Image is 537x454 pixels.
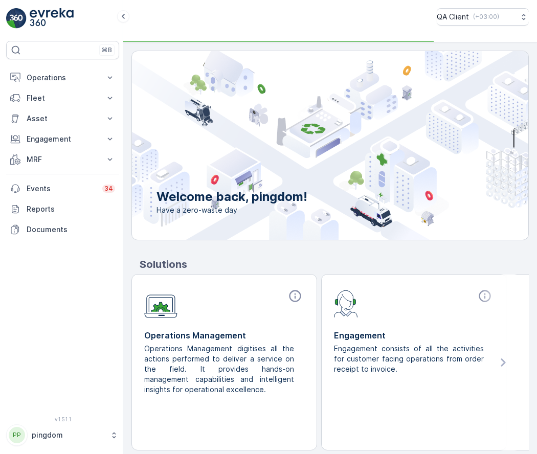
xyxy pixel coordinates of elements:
p: QA Client [437,12,469,22]
p: ( +03:00 ) [473,13,499,21]
button: Asset [6,108,119,129]
p: Asset [27,113,99,124]
a: Documents [6,219,119,240]
p: Welcome back, pingdom! [156,189,307,205]
img: logo_light-DOdMpM7g.png [30,8,74,29]
p: Engagement [334,329,494,342]
p: 34 [104,185,113,193]
img: logo [6,8,27,29]
img: city illustration [86,51,528,240]
button: Engagement [6,129,119,149]
span: v 1.51.1 [6,416,119,422]
p: Fleet [27,93,99,103]
p: Documents [27,224,115,235]
button: QA Client(+03:00) [437,8,529,26]
p: pingdom [32,430,105,440]
a: Events34 [6,178,119,199]
span: Have a zero-waste day [156,205,307,215]
p: Operations [27,73,99,83]
p: Reports [27,204,115,214]
p: Operations Management digitises all the actions performed to deliver a service on the field. It p... [144,344,296,395]
button: Fleet [6,88,119,108]
img: module-icon [334,289,358,317]
p: Engagement consists of all the activities for customer facing operations from order receipt to in... [334,344,486,374]
img: module-icon [144,289,177,318]
button: MRF [6,149,119,170]
p: Operations Management [144,329,304,342]
button: PPpingdom [6,424,119,446]
p: Engagement [27,134,99,144]
p: MRF [27,154,99,165]
p: Solutions [140,257,529,272]
a: Reports [6,199,119,219]
button: Operations [6,67,119,88]
p: ⌘B [102,46,112,54]
p: Events [27,184,96,194]
div: PP [9,427,25,443]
